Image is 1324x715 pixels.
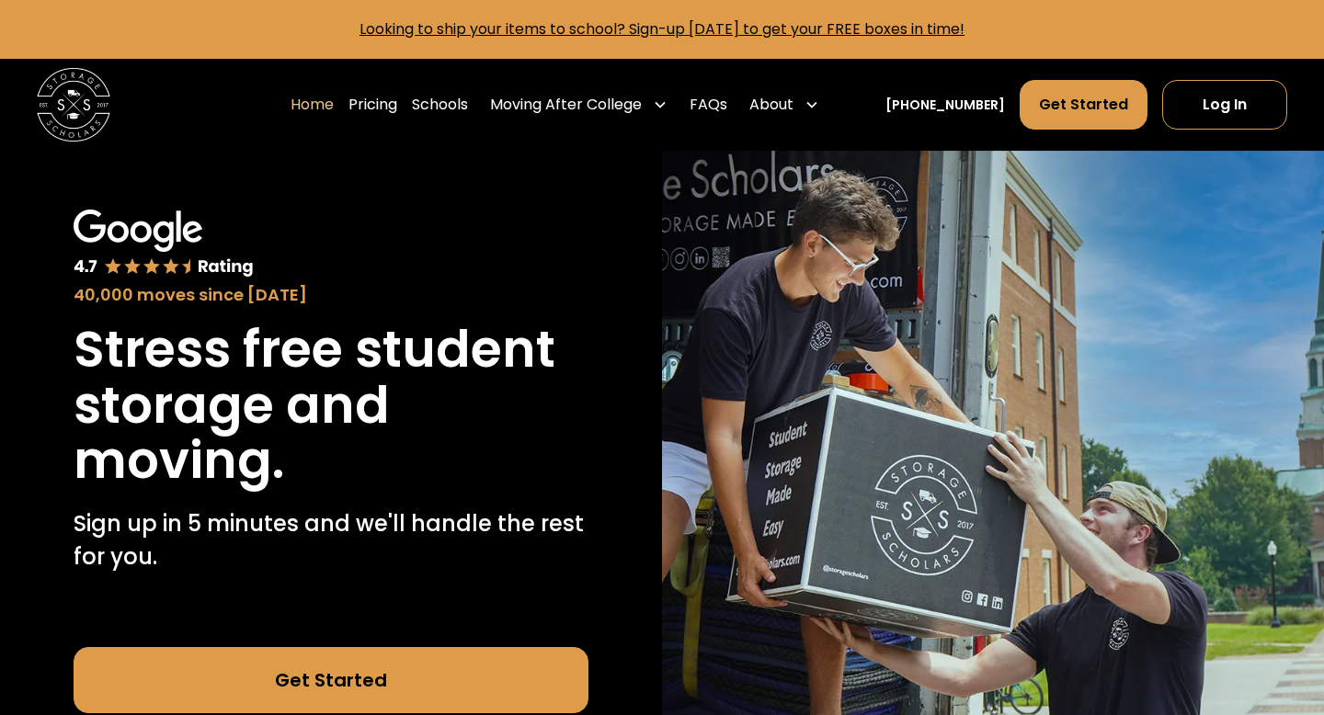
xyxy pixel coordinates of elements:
[1162,80,1287,130] a: Log In
[690,79,727,131] a: FAQs
[885,96,1005,115] a: [PHONE_NUMBER]
[74,282,588,307] div: 40,000 moves since [DATE]
[74,647,588,713] a: Get Started
[74,507,588,573] p: Sign up in 5 minutes and we'll handle the rest for you.
[37,68,110,142] a: home
[291,79,334,131] a: Home
[37,68,110,142] img: Storage Scholars main logo
[742,79,827,131] div: About
[490,94,642,116] div: Moving After College
[749,94,793,116] div: About
[412,79,468,131] a: Schools
[348,79,397,131] a: Pricing
[360,18,964,40] a: Looking to ship your items to school? Sign-up [DATE] to get your FREE boxes in time!
[1020,80,1147,130] a: Get Started
[483,79,675,131] div: Moving After College
[74,322,588,489] h1: Stress free student storage and moving.
[74,210,254,278] img: Google 4.7 star rating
